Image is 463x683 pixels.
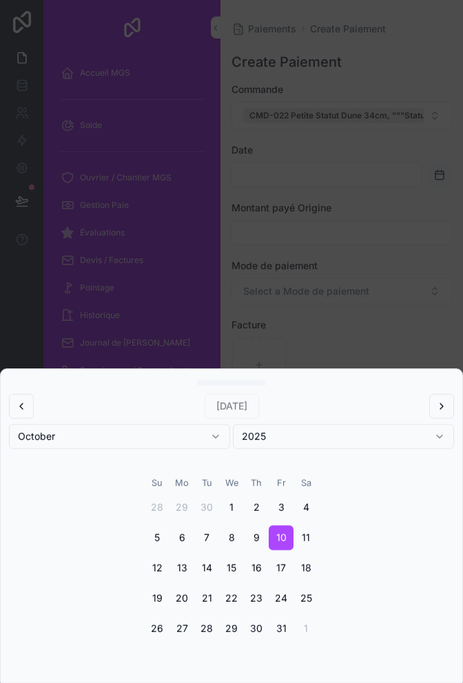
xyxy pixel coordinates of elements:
[269,495,294,520] button: Friday, October 3rd, 2025
[244,556,269,580] button: Thursday, October 16th, 2025
[294,495,318,520] button: Saturday, October 4th, 2025
[194,476,219,490] th: Tuesday
[169,586,194,611] button: Monday, October 20th, 2025
[269,616,294,641] button: Friday, October 31st, 2025
[169,525,194,550] button: Monday, October 6th, 2025
[269,525,294,550] button: Today, Friday, October 10th, 2025, selected
[219,495,244,520] button: Wednesday, October 1st, 2025
[219,616,244,641] button: Wednesday, October 29th, 2025
[244,616,269,641] button: Thursday, October 30th, 2025
[244,586,269,611] button: Thursday, October 23rd, 2025
[294,476,318,490] th: Saturday
[244,525,269,550] button: Thursday, October 9th, 2025
[219,525,244,550] button: Wednesday, October 8th, 2025
[269,476,294,490] th: Friday
[219,586,244,611] button: Wednesday, October 22nd, 2025
[145,476,169,490] th: Sunday
[269,586,294,611] button: Friday, October 24th, 2025
[294,586,318,611] button: Saturday, October 25th, 2025
[145,616,169,641] button: Sunday, October 26th, 2025
[169,476,194,490] th: Monday
[244,495,269,520] button: Thursday, October 2nd, 2025
[269,556,294,580] button: Friday, October 17th, 2025
[169,616,194,641] button: Monday, October 27th, 2025
[145,476,318,641] table: October 2025
[145,556,169,580] button: Sunday, October 12th, 2025
[145,525,169,550] button: Sunday, October 5th, 2025
[194,556,219,580] button: Tuesday, October 14th, 2025
[219,476,244,490] th: Wednesday
[194,495,219,520] button: Tuesday, September 30th, 2025
[169,495,194,520] button: Monday, September 29th, 2025
[194,525,219,550] button: Tuesday, October 7th, 2025
[294,616,318,641] button: Saturday, November 1st, 2025
[294,525,318,550] button: Saturday, October 11th, 2025
[194,616,219,641] button: Tuesday, October 28th, 2025
[169,556,194,580] button: Monday, October 13th, 2025
[145,495,169,520] button: Sunday, September 28th, 2025
[294,556,318,580] button: Saturday, October 18th, 2025
[219,556,244,580] button: Wednesday, October 15th, 2025
[244,476,269,490] th: Thursday
[145,586,169,611] button: Sunday, October 19th, 2025
[194,586,219,611] button: Tuesday, October 21st, 2025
